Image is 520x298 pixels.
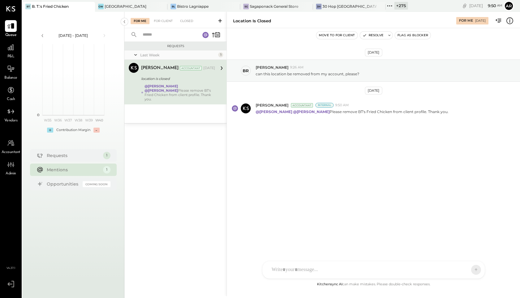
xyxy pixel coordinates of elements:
[25,4,31,9] div: BT
[0,63,21,81] a: Balance
[64,118,72,122] text: W37
[75,118,82,122] text: W38
[95,118,103,122] text: W40
[54,118,62,122] text: W36
[140,52,217,58] div: Last Week
[0,20,21,38] a: Queue
[293,109,330,114] strong: @[PERSON_NAME]
[145,88,178,93] strong: @[PERSON_NAME]
[316,32,357,39] button: Move to for client
[141,65,179,71] div: [PERSON_NAME]
[461,2,468,9] div: copy link
[256,65,288,70] span: [PERSON_NAME]
[47,152,100,159] div: Requests
[256,109,448,114] p: Please remove BT's Fried Chicken from client profile. Thank you.
[360,32,386,39] button: Resolve
[475,19,486,23] div: [DATE]
[256,109,292,114] strong: @[PERSON_NAME]
[7,54,15,59] span: P&L
[256,71,359,77] p: can this location be removed from my account, please?
[44,118,51,122] text: W35
[203,66,215,71] div: [DATE]
[365,87,382,94] div: [DATE]
[105,4,146,9] div: [GEOGRAPHIC_DATA]
[243,68,249,74] div: br
[316,4,322,9] div: 3H
[7,97,15,102] span: Cash
[335,103,349,108] span: 9:50 AM
[180,66,202,70] div: Accountant
[98,4,104,9] div: GW
[365,49,382,56] div: [DATE]
[0,137,21,155] a: Accountant
[291,103,313,107] div: Accountant
[171,4,176,9] div: BL
[47,33,100,38] div: [DATE] - [DATE]
[256,103,288,108] span: [PERSON_NAME]
[103,166,110,173] div: 1
[394,2,408,10] div: + 275
[83,181,110,187] div: Coming Soon
[141,76,213,82] div: location is closed
[37,113,39,117] text: 0
[5,33,17,38] span: Queue
[395,32,431,39] button: Flag as Blocker
[0,84,21,102] a: Cash
[103,152,110,159] div: 1
[218,52,223,57] div: 1
[85,118,93,122] text: W39
[128,44,223,48] div: Requests
[243,4,249,9] div: SG
[145,84,215,101] div: Please remove BT's Fried Chicken from client profile. Thank you.
[47,167,100,173] div: Mentions
[56,128,90,133] div: Contribution Margin
[469,3,502,9] div: [DATE]
[250,4,298,9] div: Sagaponack General Store
[504,1,514,11] button: Ar
[47,181,80,187] div: Opportunities
[177,4,209,9] div: Bistro Lagniappe
[0,106,21,124] a: Vendors
[0,42,21,59] a: P&L
[151,18,176,24] div: For Client
[32,4,69,9] div: B. T.'s Fried Chicken
[4,118,18,124] span: Vendors
[145,84,178,88] strong: @[PERSON_NAME]
[4,75,17,81] span: Balance
[47,128,53,133] div: +
[315,103,334,107] div: Internal
[93,128,100,133] div: -
[290,65,304,70] span: 9:26 AM
[177,18,196,24] div: Closed
[2,150,20,155] span: Accountant
[0,159,21,177] a: Admin
[459,18,473,23] div: For Me
[131,18,149,24] div: For Me
[323,4,376,9] div: 30 Hop [GEOGRAPHIC_DATA]
[233,18,271,24] div: location is closed
[6,171,16,177] span: Admin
